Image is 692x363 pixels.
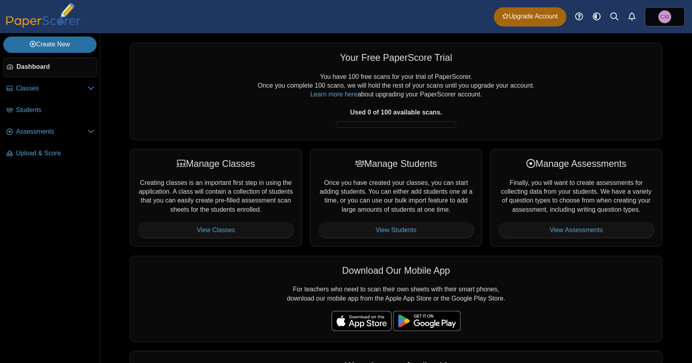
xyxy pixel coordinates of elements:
[658,10,671,23] span: Carly Whitworth
[310,91,358,98] a: Learn more here
[138,157,294,170] div: Manage Classes
[130,256,662,342] div: For teachers who need to scan their own sheets with their smart phones, download our mobile app f...
[3,79,97,98] a: Classes
[16,84,88,93] span: Classes
[645,7,685,26] a: Carly Whitworth
[660,14,669,20] span: Carly Whitworth
[16,149,94,158] span: Upload & Score
[138,264,654,277] div: Download Our Mobile App
[138,72,654,132] div: You have 100 free scans for your trial of PaperScorer. Once you complete 100 scans, we will hold ...
[490,149,662,247] div: Finally, you will want to create assessments for collecting data from your students. We have a va...
[499,157,654,170] div: Manage Assessments
[3,36,97,52] a: Create New
[318,157,474,170] div: Manage Students
[16,127,88,136] span: Assessments
[623,8,641,26] a: Alerts
[16,62,94,71] span: Dashboard
[494,7,566,26] a: Upgrade Account
[16,106,94,114] span: Students
[318,222,474,238] a: View Students
[3,144,97,163] a: Upload & Score
[332,311,392,331] img: apple-store-badge.svg
[3,122,97,142] a: Assessments
[138,222,294,238] a: View Classes
[350,109,442,116] b: Used 0 of 100 available scans.
[3,22,83,29] a: PaperScorer
[499,222,654,238] a: View Assessments
[3,3,83,28] img: PaperScorer
[3,58,97,77] a: Dashboard
[502,12,558,21] span: Upgrade Account
[138,51,654,64] div: Your Free PaperScore Trial
[130,149,302,247] div: Creating classes is an important first step in using the application. A class will contain a coll...
[393,311,461,331] img: google-play-badge.png
[310,149,482,247] div: Once you have created your classes, you can start adding students. You can either add students on...
[3,101,97,120] a: Students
